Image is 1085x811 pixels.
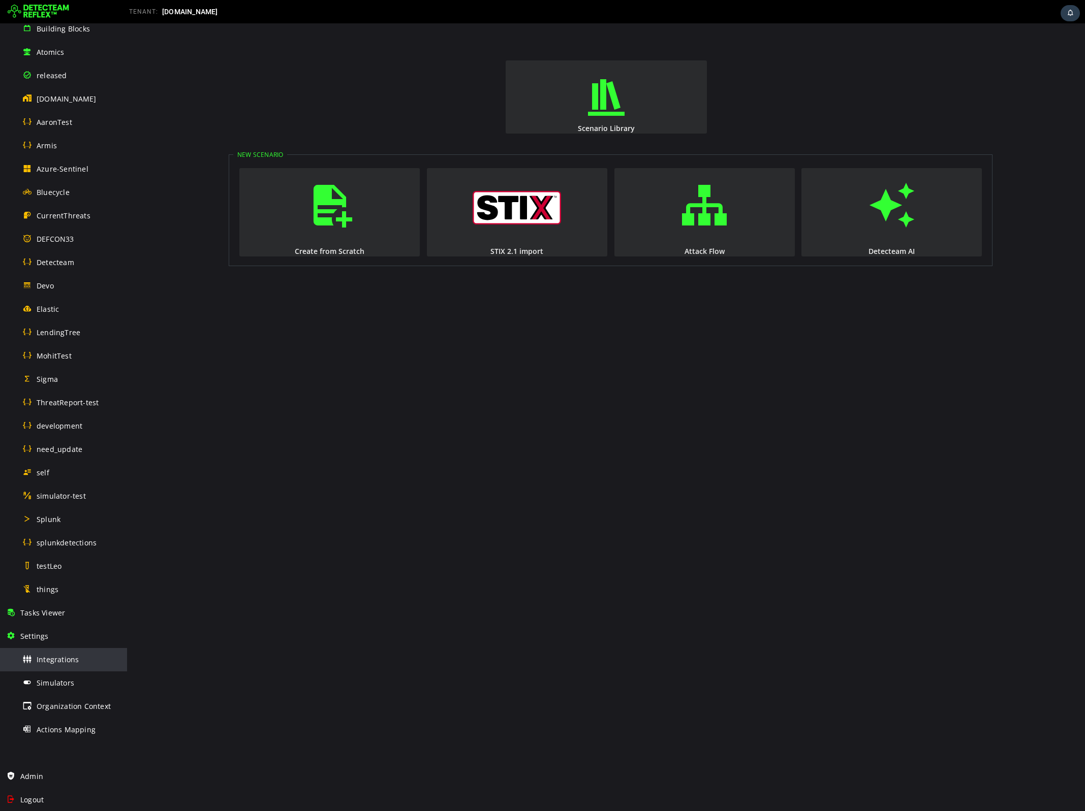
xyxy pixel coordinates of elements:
span: Settings [20,631,49,641]
span: Sigma [37,374,58,384]
span: [DOMAIN_NAME] [162,8,218,16]
div: Detecteam AI [673,223,856,233]
button: Detecteam AI [674,145,855,233]
span: splunkdetections [37,538,97,547]
div: STIX 2.1 import [299,223,481,233]
span: Tasks Viewer [20,608,65,618]
span: Armis [37,141,57,150]
span: DEFCON33 [37,234,74,244]
img: Detecteam logo [8,4,69,20]
span: Simulators [37,678,74,688]
span: Splunk [37,514,60,524]
span: simulator-test [37,491,86,501]
span: CurrentThreats [37,211,90,220]
span: released [37,71,67,80]
legend: New Scenario [106,127,160,136]
span: Bluecycle [37,187,70,197]
span: ThreatReport-test [37,398,99,407]
span: Atomics [37,47,64,57]
span: Devo [37,281,54,290]
span: Building Blocks [37,24,90,34]
span: things [37,585,58,594]
span: [DOMAIN_NAME] [37,94,97,104]
span: Logout [20,795,44,804]
span: testLeo [37,561,61,571]
button: Attack Flow [487,145,668,233]
span: MohitTest [37,351,72,361]
div: Task Notifications [1061,5,1080,21]
button: Scenario Library [379,37,580,110]
span: Integrations [37,655,79,664]
div: Create from Scratch [111,223,294,233]
span: self [37,468,49,477]
span: Organization Context [37,701,111,711]
span: Elastic [37,304,59,314]
span: Admin [20,771,43,781]
button: Create from Scratch [112,145,293,233]
span: TENANT: [129,8,158,15]
img: logo_stix.svg [346,168,434,201]
span: Actions Mapping [37,725,96,734]
span: development [37,421,82,431]
span: need_update [37,444,82,454]
span: AaronTest [37,117,72,127]
button: STIX 2.1 import [300,145,480,233]
span: LendingTree [37,328,80,337]
div: Attack Flow [486,223,669,233]
div: Scenario Library [378,100,581,110]
span: Detecteam [37,257,74,267]
span: Azure-Sentinel [37,164,88,174]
